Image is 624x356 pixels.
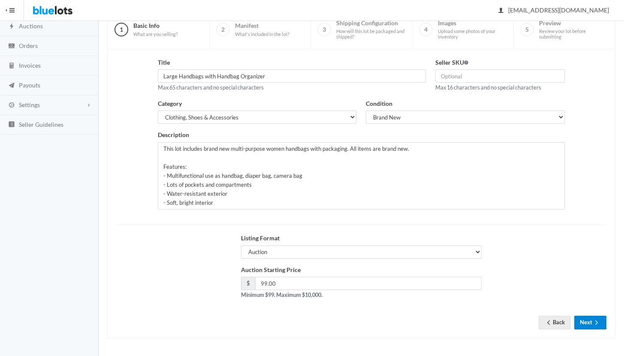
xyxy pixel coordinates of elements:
[7,23,16,31] ion-icon: flash
[158,84,264,91] small: Max 65 characters and no special characters
[539,316,570,329] a: arrow backBack
[435,84,541,91] small: Max 16 characters and no special characters
[158,69,426,83] input: e.g. North Face, Polarmax and More Women's Winter Apparel
[7,121,16,129] ion-icon: list box
[520,23,534,36] span: 5
[241,277,255,290] span: $
[539,28,608,40] span: Review your lot before submitting
[19,101,40,108] span: Settings
[366,99,392,109] label: Condition
[438,19,507,40] span: Images
[19,42,38,49] span: Orders
[499,6,609,14] span: [EMAIL_ADDRESS][DOMAIN_NAME]
[497,7,505,15] ion-icon: person
[158,58,170,68] label: Title
[435,58,468,68] label: Seller SKU
[438,28,507,40] span: Upload some photos of your inventory
[317,23,331,36] span: 3
[435,69,565,83] input: Optional
[544,319,553,327] ion-icon: arrow back
[115,23,128,36] span: 1
[158,130,189,140] label: Description
[133,31,178,37] span: What are you selling?
[574,316,606,329] button: Nextarrow forward
[158,99,182,109] label: Category
[7,42,16,51] ion-icon: cash
[19,81,40,89] span: Payouts
[336,28,405,40] span: How will this lot be packaged and shipped?
[158,142,565,209] textarea: This lot includes brand new multi-purpose women handbags with packaging. All items are brand new....
[539,19,608,40] span: Preview
[235,22,289,37] span: Manifest
[241,291,323,298] strong: Minimum $99. Maximum $10,000.
[419,23,433,36] span: 4
[19,22,43,30] span: Auctions
[336,19,405,40] span: Shipping Configuration
[255,277,482,290] input: 0
[216,23,230,36] span: 2
[7,82,16,90] ion-icon: paper plane
[19,121,63,128] span: Seller Guidelines
[235,31,289,37] span: What's included in the lot?
[19,62,41,69] span: Invoices
[7,62,16,70] ion-icon: calculator
[7,102,16,110] ion-icon: cog
[241,233,280,243] label: Listing Format
[133,22,178,37] span: Basic Info
[241,265,301,275] label: Auction Starting Price
[592,319,601,327] ion-icon: arrow forward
